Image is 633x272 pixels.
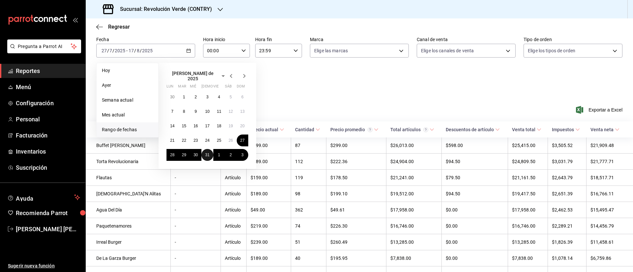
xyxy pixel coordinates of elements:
td: $598.00 [442,137,508,154]
abbr: 10 de julio de 2025 [205,109,209,114]
td: $219.00 [247,218,291,234]
abbr: domingo [237,84,245,91]
td: $13,285.00 [386,234,442,250]
td: 119 [291,170,326,186]
abbr: miércoles [190,84,196,91]
td: $16,746.00 [508,218,548,234]
abbr: sábado [225,84,232,91]
td: $159.00 [247,170,291,186]
td: $24,809.50 [508,154,548,170]
td: De La Garza Burger [86,250,170,266]
button: 3 de julio de 2025 [201,91,213,103]
td: $260.49 [326,234,386,250]
abbr: 30 de julio de 2025 [194,153,198,157]
button: 1 de julio de 2025 [178,91,190,103]
td: $1,078.14 [548,250,587,266]
td: $178.50 [326,170,386,186]
button: 22 de julio de 2025 [178,135,190,146]
button: 21 de julio de 2025 [166,135,178,146]
span: Precio promedio [330,127,378,132]
td: $94.50 [442,186,508,202]
td: $24,904.00 [386,154,442,170]
abbr: 23 de julio de 2025 [194,138,198,143]
abbr: 14 de julio de 2025 [170,124,174,128]
span: Elige las marcas [314,47,348,54]
td: $21,777.71 [587,154,633,170]
div: Venta total [512,127,535,132]
td: $7,838.00 [508,250,548,266]
td: $11,458.61 [587,234,633,250]
label: Tipo de orden [524,37,622,42]
span: Recomienda Parrot [16,209,80,217]
div: Cantidad [295,127,314,132]
td: Paquetenamores [86,218,170,234]
td: $239.00 [247,234,291,250]
abbr: 5 de julio de 2025 [229,95,232,99]
td: $299.00 [326,137,386,154]
abbr: 15 de julio de 2025 [182,124,186,128]
abbr: 13 de julio de 2025 [240,109,245,114]
span: / [140,48,142,53]
td: $0.00 [442,202,508,218]
td: $226.30 [326,218,386,234]
td: - [170,218,221,234]
abbr: 27 de julio de 2025 [240,138,245,143]
abbr: 31 de julio de 2025 [205,153,209,157]
td: $21,161.50 [508,170,548,186]
td: $19,512.00 [386,186,442,202]
span: Mes actual [102,111,153,118]
button: [PERSON_NAME] de 2025 [166,71,227,81]
div: Precio promedio [330,127,373,132]
td: Agua Del Día [86,202,170,218]
button: 30 de julio de 2025 [190,149,201,161]
td: Torta Revolucionaria [86,154,170,170]
td: $49.00 [247,202,291,218]
td: 112 [291,154,326,170]
abbr: martes [178,84,186,91]
td: 40 [291,250,326,266]
abbr: lunes [166,84,173,91]
input: ---- [114,48,126,53]
span: [PERSON_NAME] de 2025 [166,71,219,81]
td: Artículo [221,186,247,202]
td: $17,958.00 [508,202,548,218]
input: -- [109,48,112,53]
button: 24 de julio de 2025 [201,135,213,146]
button: 5 de julio de 2025 [225,91,236,103]
button: 8 de julio de 2025 [178,106,190,117]
td: 362 [291,202,326,218]
td: Flautas [86,170,170,186]
td: $13,285.00 [508,234,548,250]
abbr: jueves [201,84,240,91]
button: 30 de junio de 2025 [166,91,178,103]
td: $3,505.52 [548,137,587,154]
button: 15 de julio de 2025 [178,120,190,132]
td: Artículo [221,250,247,266]
abbr: 1 de agosto de 2025 [218,153,220,157]
abbr: 16 de julio de 2025 [194,124,198,128]
td: $25,415.00 [508,137,548,154]
abbr: 30 de junio de 2025 [170,95,174,99]
input: -- [136,48,140,53]
td: $21,241.00 [386,170,442,186]
td: $49.61 [326,202,386,218]
svg: El total artículos considera cambios de precios en los artículos así como costos adicionales por ... [423,127,428,132]
span: Elige los canales de venta [421,47,474,54]
abbr: 1 de julio de 2025 [183,95,185,99]
span: / [134,48,136,53]
abbr: 20 de julio de 2025 [240,124,245,128]
abbr: 22 de julio de 2025 [182,138,186,143]
span: Pregunta a Parrot AI [18,43,71,50]
button: 27 de julio de 2025 [237,135,248,146]
span: Menú [16,83,80,91]
span: Inventarios [16,147,80,156]
button: 9 de julio de 2025 [190,106,201,117]
button: 4 de julio de 2025 [213,91,225,103]
button: 2 de julio de 2025 [190,91,201,103]
td: - [170,250,221,266]
span: Regresar [108,24,130,30]
td: - [170,170,221,186]
div: Impuestos [552,127,574,132]
button: 28 de julio de 2025 [166,149,178,161]
td: $16,746.00 [386,218,442,234]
